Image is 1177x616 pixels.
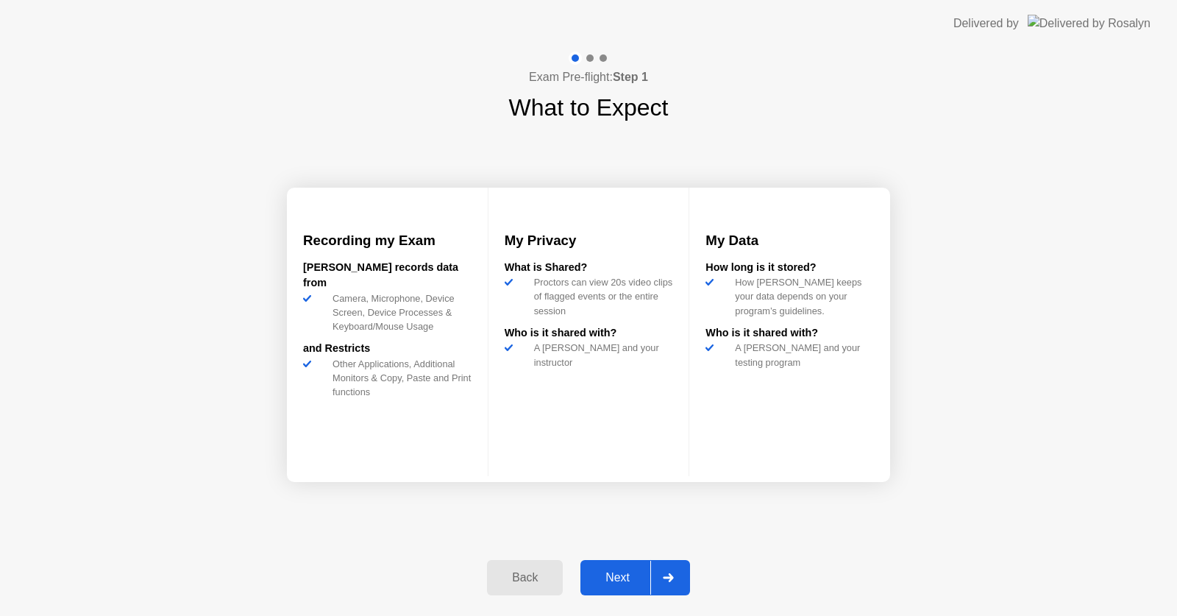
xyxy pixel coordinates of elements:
[327,357,472,400] div: Other Applications, Additional Monitors & Copy, Paste and Print functions
[509,90,669,125] h1: What to Expect
[729,275,874,318] div: How [PERSON_NAME] keeps your data depends on your program’s guidelines.
[705,230,874,251] h3: My Data
[953,15,1019,32] div: Delivered by
[327,291,472,334] div: Camera, Microphone, Device Screen, Device Processes & Keyboard/Mouse Usage
[528,275,673,318] div: Proctors can view 20s video clips of flagged events or the entire session
[487,560,563,595] button: Back
[528,341,673,369] div: A [PERSON_NAME] and your instructor
[303,341,472,357] div: and Restricts
[1028,15,1151,32] img: Delivered by Rosalyn
[505,325,673,341] div: Who is it shared with?
[580,560,690,595] button: Next
[303,230,472,251] h3: Recording my Exam
[505,260,673,276] div: What is Shared?
[491,571,558,584] div: Back
[303,260,472,291] div: [PERSON_NAME] records data from
[613,71,648,83] b: Step 1
[705,260,874,276] div: How long is it stored?
[529,68,648,86] h4: Exam Pre-flight:
[729,341,874,369] div: A [PERSON_NAME] and your testing program
[705,325,874,341] div: Who is it shared with?
[505,230,673,251] h3: My Privacy
[585,571,650,584] div: Next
